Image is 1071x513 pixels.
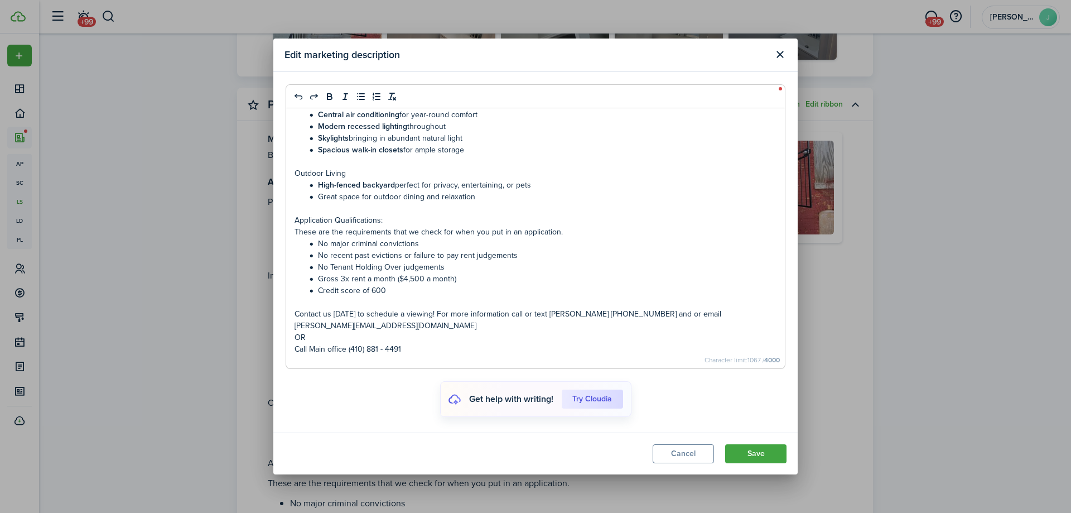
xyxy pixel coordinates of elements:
p: Call Main office (410) 881 - 4491 [295,343,776,355]
li: Gross 3x rent a month ($4,500 a month) [306,273,776,285]
li: No recent past evictions or failure to pay rent judgements [306,250,776,261]
span: Get help with writing! [469,392,553,406]
li: No Tenant Holding Over judgements [306,261,776,273]
strong: High-fenced backyard [318,179,395,191]
button: Cancel [653,444,714,463]
strong: Central air conditioning [318,109,399,121]
cloudia-btn: Try Cloudia [562,390,623,409]
button: Save [725,444,787,463]
button: undo: undo [291,90,306,103]
li: for ample storage [306,144,776,156]
li: No major criminal convictions [306,238,776,250]
img: Cloudia icon [448,394,461,405]
button: list: ordered [369,90,384,103]
strong: Modern recessed lighting [318,121,407,132]
p: Application Qualifications: [295,214,776,226]
li: throughout [306,121,776,132]
p: OR [295,332,776,343]
li: bringing in abundant natural light [306,132,776,144]
li: perfect for privacy, entertaining, or pets [306,179,776,191]
button: clean [384,90,400,103]
button: italic [337,90,353,103]
p: Contact us [DATE] to schedule a viewing! For more information call or text [PERSON_NAME] [PHONE_N... [295,308,776,332]
strong: Spacious walk-in closets [318,144,403,156]
button: bold [322,90,337,103]
b: 4000 [764,355,780,365]
button: list: bullet [353,90,369,103]
button: redo: redo [306,90,322,103]
button: Close modal [770,45,789,64]
li: Great space for outdoor dining and relaxation [306,191,776,203]
li: for year-round comfort [306,109,776,121]
p: Outdoor Living [295,167,776,179]
modal-title: Edit marketing description [284,44,768,66]
p: These are the requirements that we check for when you put in an application. [295,226,776,238]
small: Character limit: 1067 / [705,357,780,363]
strong: Skylights [318,132,349,144]
li: Credit score of 600 [306,285,776,296]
